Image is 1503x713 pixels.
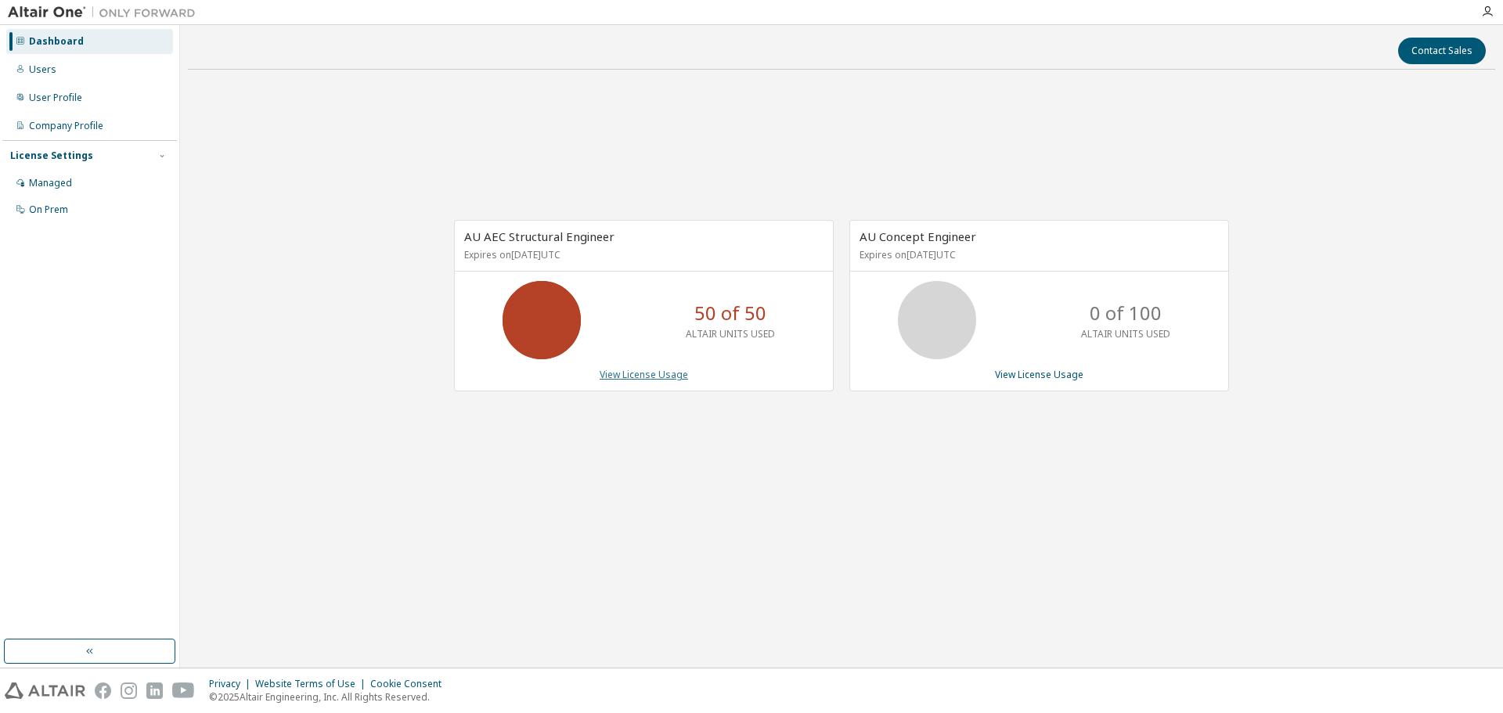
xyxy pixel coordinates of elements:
p: ALTAIR UNITS USED [686,327,775,340]
p: ALTAIR UNITS USED [1081,327,1170,340]
img: Altair One [8,5,204,20]
div: On Prem [29,203,68,216]
a: View License Usage [995,368,1083,381]
div: Cookie Consent [370,678,451,690]
p: Expires on [DATE] UTC [860,248,1215,261]
div: Dashboard [29,35,84,48]
div: License Settings [10,149,93,162]
img: facebook.svg [95,682,111,699]
p: Expires on [DATE] UTC [464,248,820,261]
div: Users [29,63,56,76]
img: linkedin.svg [146,682,163,699]
div: Website Terms of Use [255,678,370,690]
div: User Profile [29,92,82,104]
p: 50 of 50 [694,300,766,326]
span: AU Concept Engineer [860,229,976,244]
p: 0 of 100 [1090,300,1162,326]
span: AU AEC Structural Engineer [464,229,615,244]
a: View License Usage [600,368,688,381]
img: instagram.svg [121,682,137,699]
img: youtube.svg [172,682,195,699]
p: © 2025 Altair Engineering, Inc. All Rights Reserved. [209,690,451,704]
div: Privacy [209,678,255,690]
button: Contact Sales [1398,38,1486,64]
img: altair_logo.svg [5,682,85,699]
div: Company Profile [29,120,103,132]
div: Managed [29,177,72,189]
